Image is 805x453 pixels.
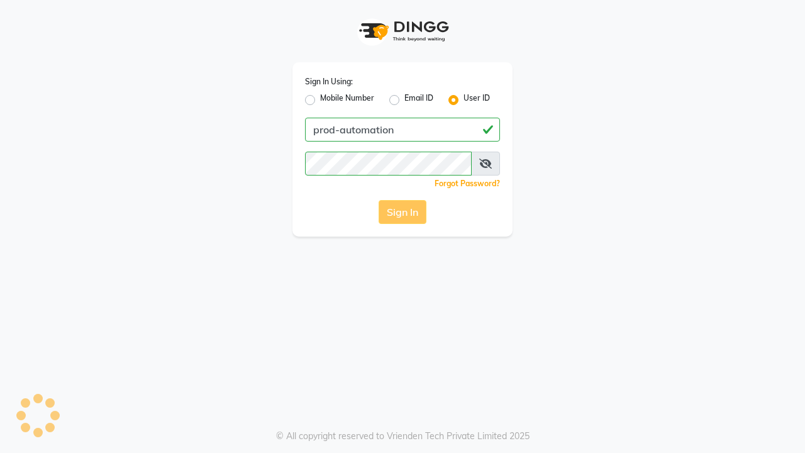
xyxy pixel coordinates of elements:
[352,13,453,50] img: logo1.svg
[404,92,433,108] label: Email ID
[435,179,500,188] a: Forgot Password?
[305,118,500,142] input: Username
[464,92,490,108] label: User ID
[305,152,472,176] input: Username
[305,76,353,87] label: Sign In Using:
[320,92,374,108] label: Mobile Number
